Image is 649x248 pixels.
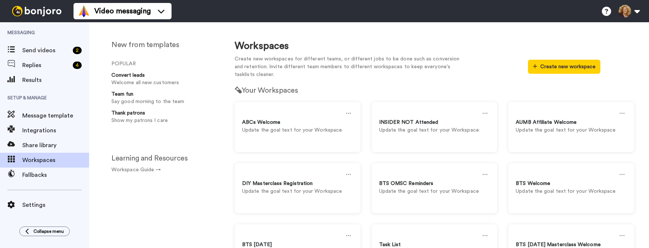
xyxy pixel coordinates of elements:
strong: Team fun [111,92,133,97]
h2: Learning and Resources [111,154,220,162]
p: Create new workspaces for different teams, or different jobs to be done such as conversion and re... [235,55,465,79]
img: bj-logo-header-white.svg [9,6,65,16]
div: BTS OMSC Reminders [379,180,490,188]
a: AUMB Affiliate WelcomeUpdate the goal text for your Workspace [508,102,634,152]
span: Integrations [22,126,89,135]
h1: Workspaces [235,41,634,52]
div: INSIDER NOT Attended [379,119,490,126]
a: Create new workspace [528,64,600,69]
p: Update the goal text for your Workspace [516,188,627,195]
img: vm-color.svg [78,5,90,17]
span: Workspaces [22,156,89,165]
a: Thank patronsShow my patrons I care [108,109,220,125]
p: Show my patrons I care [111,117,217,125]
span: Share library [22,141,89,150]
p: Update the goal text for your Workspace [242,188,353,195]
p: Update the goal text for your Workspace [516,126,627,134]
span: Replies [22,61,70,70]
p: Update the goal text for your Workspace [379,188,490,195]
a: Convert leadsWelcome all new customers [108,72,220,87]
p: Welcome all new customers [111,79,217,87]
strong: Convert leads [111,73,145,78]
button: Collapse menu [19,226,70,236]
div: AUMB Affiliate Welcome [516,119,627,126]
span: Fallbacks [22,171,89,179]
a: ABCs WelcomeUpdate the goal text for your Workspace [235,102,361,152]
a: BTS WelcomeUpdate the goal text for your Workspace [508,163,634,213]
span: Message template [22,111,89,120]
span: Video messaging [94,6,151,16]
strong: Thank patrons [111,110,145,116]
div: ABCs Welcome [242,119,353,126]
h2: Your Workspaces [235,86,634,95]
h2: New from templates [111,41,220,49]
span: Settings [22,201,89,209]
a: Team funSay good morning to the team [108,90,220,106]
div: BTS Welcome [516,180,627,188]
li: POPULAR [111,60,220,68]
p: Update the goal text for your Workspace [242,126,353,134]
span: Results [22,76,89,85]
div: 2 [73,47,82,54]
span: Collapse menu [33,228,64,234]
button: Create new workspace [528,60,600,74]
div: DIY Masterclass Registration [242,180,353,188]
a: DIY Masterclass RegistrationUpdate the goal text for your Workspace [235,163,361,213]
a: Workspace Guide → [111,167,161,172]
a: BTS OMSC RemindersUpdate the goal text for your Workspace [372,163,498,213]
span: Send videos [22,46,70,55]
p: Update the goal text for your Workspace [379,126,490,134]
a: INSIDER NOT AttendedUpdate the goal text for your Workspace [372,102,498,152]
p: Say good morning to the team [111,98,217,106]
div: 4 [73,62,82,69]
